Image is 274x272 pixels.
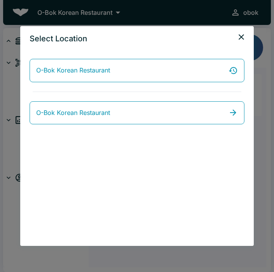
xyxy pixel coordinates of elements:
[234,29,249,45] button: close
[30,59,244,82] a: O-Bok Korean Restaurant
[20,26,97,51] h2: Select Location
[30,101,244,125] a: O-Bok Korean Restaurant
[36,65,110,76] span: O-Bok Korean Restaurant
[36,108,110,118] span: O-Bok Korean Restaurant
